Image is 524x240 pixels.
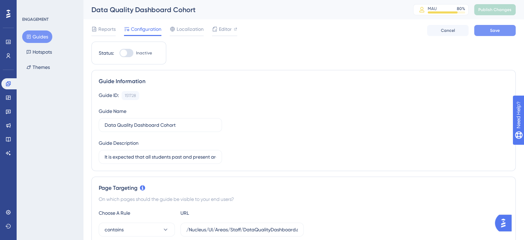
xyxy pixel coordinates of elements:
[99,107,126,115] div: Guide Name
[495,213,516,233] iframe: UserGuiding AI Assistant Launcher
[99,184,508,192] div: Page Targeting
[490,28,500,33] span: Save
[474,4,516,15] button: Publish Changes
[180,209,257,217] div: URL
[457,6,465,11] div: 80 %
[99,91,119,100] div: Guide ID:
[16,2,43,10] span: Need Help?
[99,77,508,86] div: Guide Information
[99,49,114,57] div: Status:
[105,225,124,234] span: contains
[131,25,161,33] span: Configuration
[474,25,516,36] button: Save
[177,25,204,33] span: Localization
[186,226,298,233] input: yourwebsite.com/path
[105,153,216,161] input: Type your Guide’s Description here
[441,28,455,33] span: Cancel
[22,17,48,22] div: ENGAGEMENT
[125,93,136,98] div: 151728
[91,5,396,15] div: Data Quality Dashboard Cohort
[98,25,116,33] span: Reports
[22,46,56,58] button: Hotspots
[478,7,512,12] span: Publish Changes
[136,50,152,56] span: Inactive
[22,61,54,73] button: Themes
[99,209,175,217] div: Choose A Rule
[428,6,437,11] div: MAU
[105,121,216,129] input: Type your Guide’s Name here
[99,139,139,147] div: Guide Description
[219,25,232,33] span: Editor
[99,195,508,203] div: On which pages should the guide be visible to your end users?
[22,30,52,43] button: Guides
[427,25,469,36] button: Cancel
[99,223,175,237] button: contains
